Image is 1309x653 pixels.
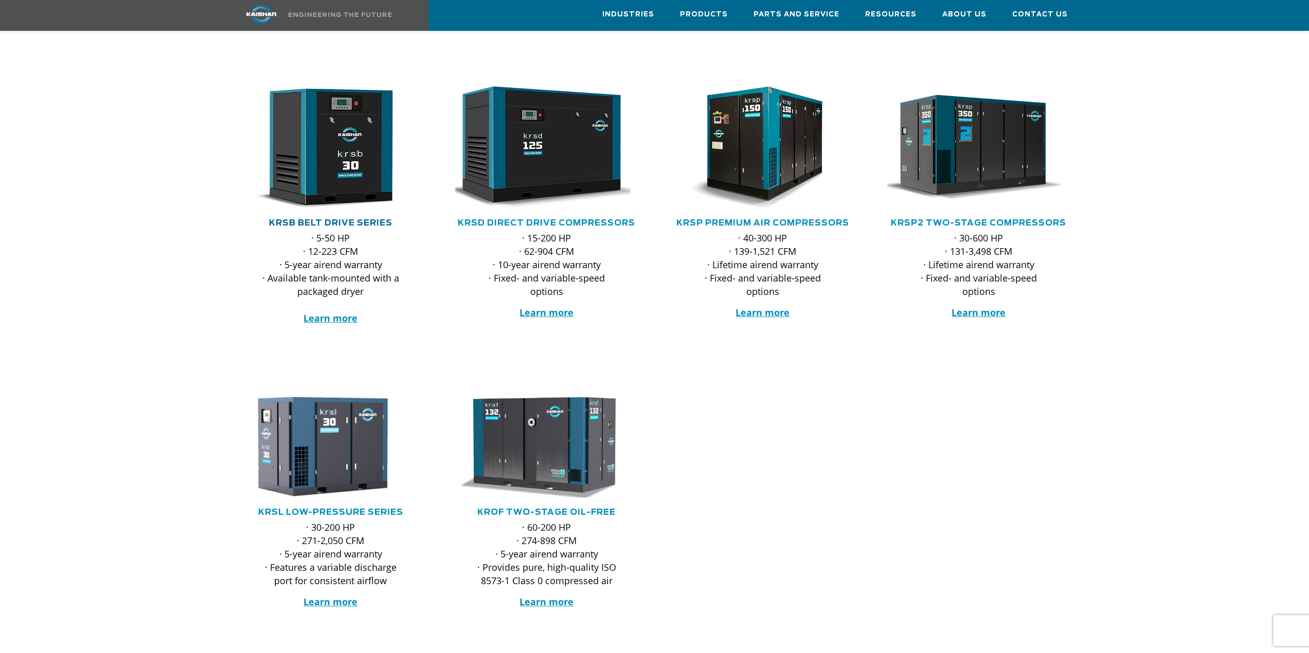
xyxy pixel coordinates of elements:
[519,306,573,319] a: Learn more
[676,219,849,227] a: KRSP Premium Air Compressors
[455,86,638,210] div: krsd125
[942,1,987,28] a: About Us
[692,231,834,298] p: · 40-300 HP · 139-1,521 CFM · Lifetime airend warranty · Fixed- and variable-speed options
[258,508,403,516] a: KRSL Low-Pressure Series
[754,1,839,28] a: Parts and Service
[519,595,573,608] a: Learn more
[680,9,728,21] span: Products
[671,86,854,210] div: krsp150
[754,9,839,21] span: Parts and Service
[602,9,654,21] span: Industries
[260,231,402,325] p: · 5-50 HP · 12-223 CFM · 5-year airend warranty · Available tank-mounted with a packaged dryer
[887,86,1070,210] div: krsp350
[269,219,392,227] a: KRSB Belt Drive Series
[664,86,847,210] img: krsp150
[942,9,987,21] span: About Us
[458,219,635,227] a: KRSD Direct Drive Compressors
[1012,9,1068,21] span: Contact Us
[239,394,422,499] div: krsl30
[455,394,638,499] div: krof132
[680,1,728,28] a: Products
[289,12,391,17] img: Engineering the future
[447,394,631,499] img: krof132
[908,231,1050,298] p: · 30-600 HP · 131-3,498 CFM · Lifetime airend warranty · Fixed- and variable-speed options
[736,306,790,319] a: Learn more
[865,1,917,28] a: Resources
[952,306,1006,319] a: Learn more
[865,9,917,21] span: Resources
[303,312,357,324] a: Learn more
[223,5,300,23] img: kaishan logo
[239,86,422,210] div: krsb30
[476,231,618,298] p: · 15-200 HP · 62-904 CFM · 10-year airend warranty · Fixed- and variable-speed options
[476,520,618,587] p: · 60-200 HP · 274-898 CFM · 5-year airend warranty · Provides pure, high-quality ISO 8573-1 Class...
[447,86,631,210] img: krsd125
[260,520,402,587] p: · 30-200 HP · 271-2,050 CFM · 5-year airend warranty · Features a variable discharge port for con...
[602,1,654,28] a: Industries
[231,394,415,499] img: krsl30
[231,86,415,210] img: krsb30
[303,595,357,608] a: Learn more
[891,219,1066,227] a: KRSP2 Two-Stage Compressors
[1012,1,1068,28] a: Contact Us
[477,508,616,516] a: KROF TWO-STAGE OIL-FREE
[880,86,1063,210] img: krsp350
